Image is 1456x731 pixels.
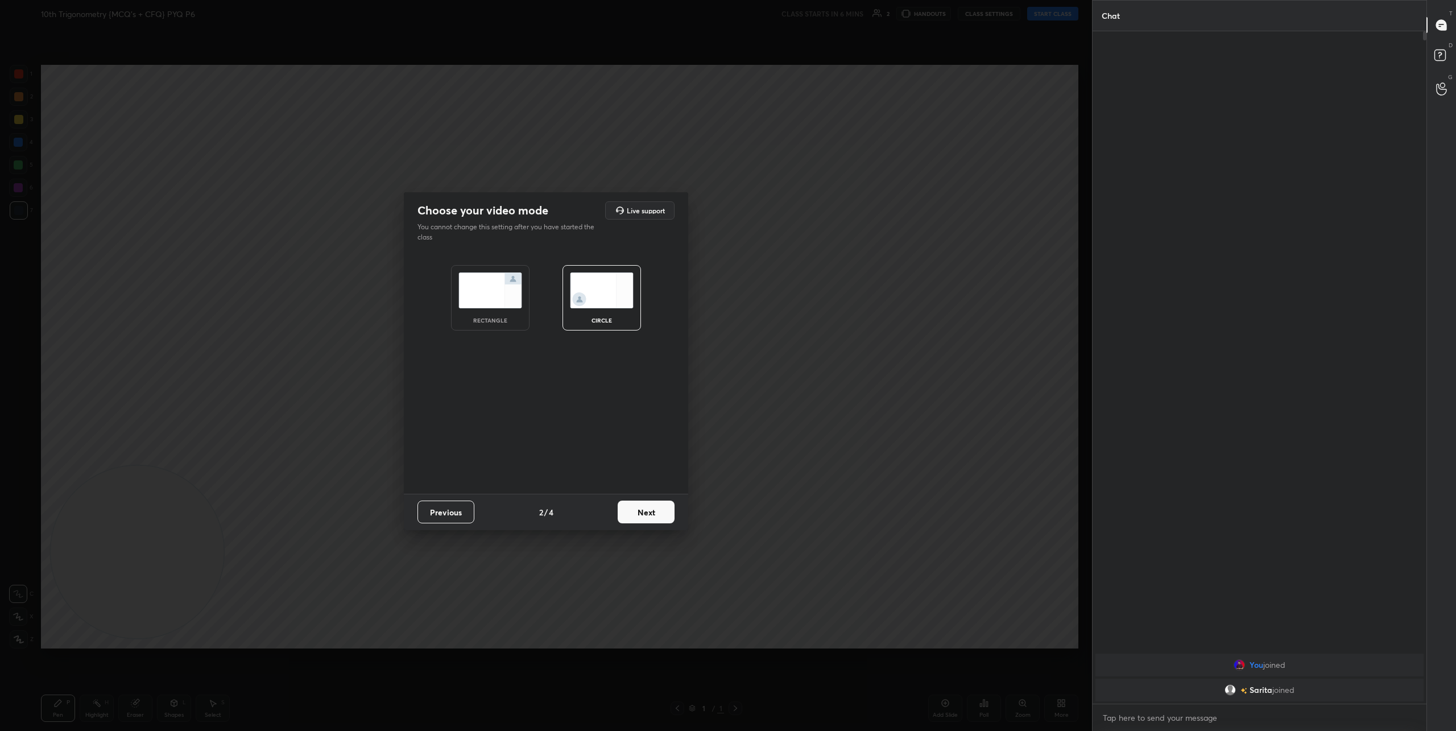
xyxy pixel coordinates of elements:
[1449,41,1453,49] p: D
[417,501,474,523] button: Previous
[579,317,624,323] div: circle
[1449,9,1453,18] p: T
[570,272,634,308] img: circleScreenIcon.acc0effb.svg
[1225,684,1236,696] img: default.png
[1240,688,1247,694] img: no-rating-badge.077c3623.svg
[1272,685,1294,695] span: joined
[1250,660,1263,670] span: You
[468,317,513,323] div: rectangle
[544,506,548,518] h4: /
[1250,685,1272,695] span: Sarita
[1093,1,1129,31] p: Chat
[539,506,543,518] h4: 2
[1448,73,1453,81] p: G
[1263,660,1285,670] span: joined
[1234,659,1245,671] img: 688b4486b4ee450a8cb9bbcd57de3176.jpg
[458,272,522,308] img: normalScreenIcon.ae25ed63.svg
[549,506,553,518] h4: 4
[417,222,602,242] p: You cannot change this setting after you have started the class
[1093,651,1426,704] div: grid
[618,501,675,523] button: Next
[417,203,548,218] h2: Choose your video mode
[627,207,665,214] h5: Live support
